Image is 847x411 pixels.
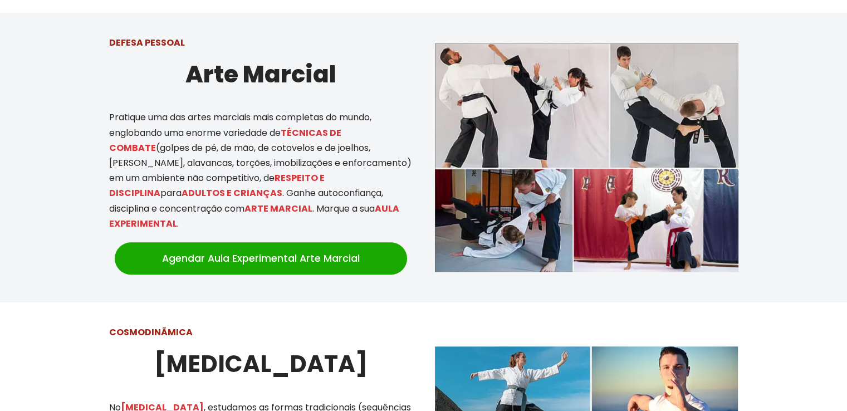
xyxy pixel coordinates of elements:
mark: ADULTOS E CRIANÇAS [182,187,282,199]
mark: TÉCNICAS DE COMBATE [109,126,341,154]
p: Pratique uma das artes marciais mais completas do mundo, englobando uma enorme variedade de (golp... [109,110,413,231]
strong: DEFESA PESSOAL [109,36,185,49]
h2: Arte Marcial [109,56,413,93]
mark: AULA EXPERIMENTAL [109,202,399,230]
strong: [MEDICAL_DATA] [154,348,368,380]
strong: COSMODINÃMICA [109,326,193,339]
a: Agendar Aula Experimental Arte Marcial [115,242,407,275]
mark: ARTE MARCIAL [244,202,312,215]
